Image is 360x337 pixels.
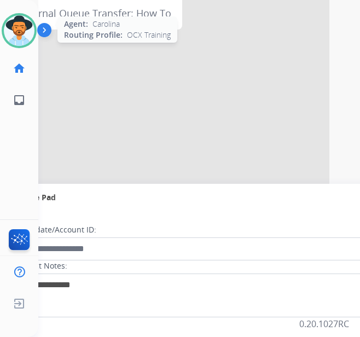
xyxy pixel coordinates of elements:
[4,15,34,46] img: avatar
[14,224,96,235] label: Candidate/Account ID:
[127,30,171,40] span: OCX Training
[14,1,178,25] div: Internal Queue Transfer: How To
[64,19,88,30] span: Agent:
[13,62,26,75] mat-icon: home
[64,30,123,40] span: Routing Profile:
[92,19,120,30] span: Carolina
[14,260,67,271] label: Contact Notes:
[13,94,26,107] mat-icon: inbox
[299,317,349,330] p: 0.20.1027RC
